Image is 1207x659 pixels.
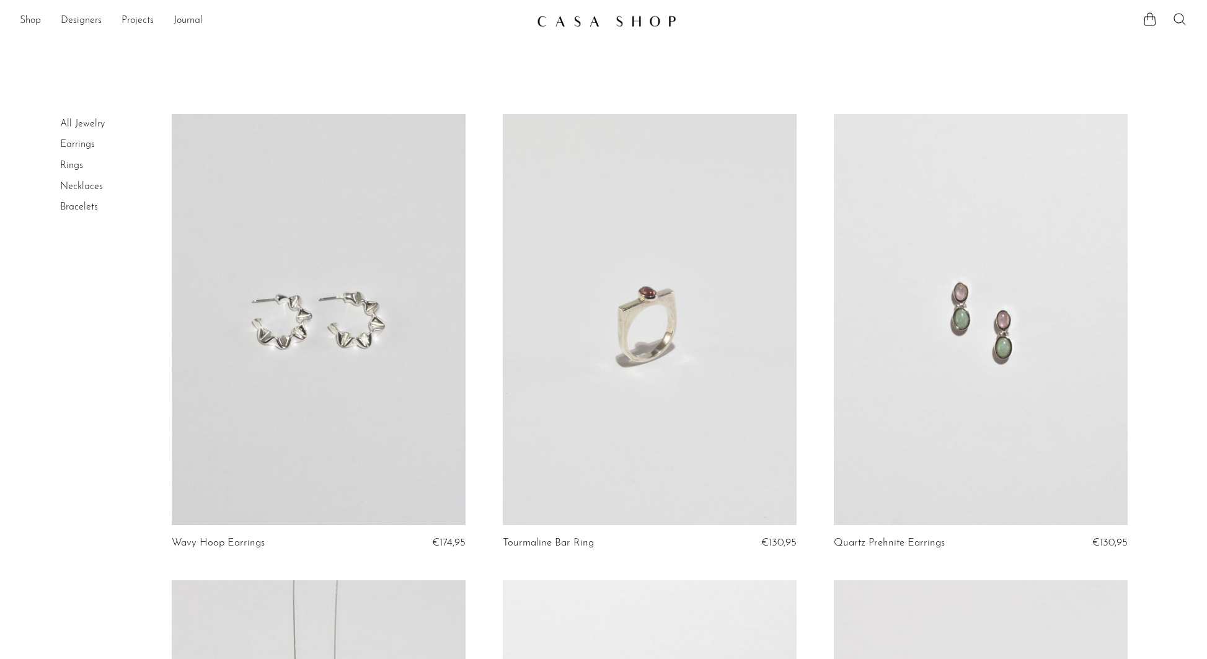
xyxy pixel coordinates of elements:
[60,119,105,129] a: All Jewelry
[60,202,98,212] a: Bracelets
[122,13,154,29] a: Projects
[60,139,95,149] a: Earrings
[834,537,945,549] a: Quartz Prehnite Earrings
[20,11,527,32] ul: NEW HEADER MENU
[61,13,102,29] a: Designers
[503,537,594,549] a: Tourmaline Bar Ring
[20,13,41,29] a: Shop
[20,11,527,32] nav: Desktop navigation
[60,161,83,170] a: Rings
[174,13,203,29] a: Journal
[60,182,103,192] a: Necklaces
[432,537,466,548] span: €174,95
[1092,537,1128,548] span: €130,95
[172,537,265,549] a: Wavy Hoop Earrings
[761,537,797,548] span: €130,95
